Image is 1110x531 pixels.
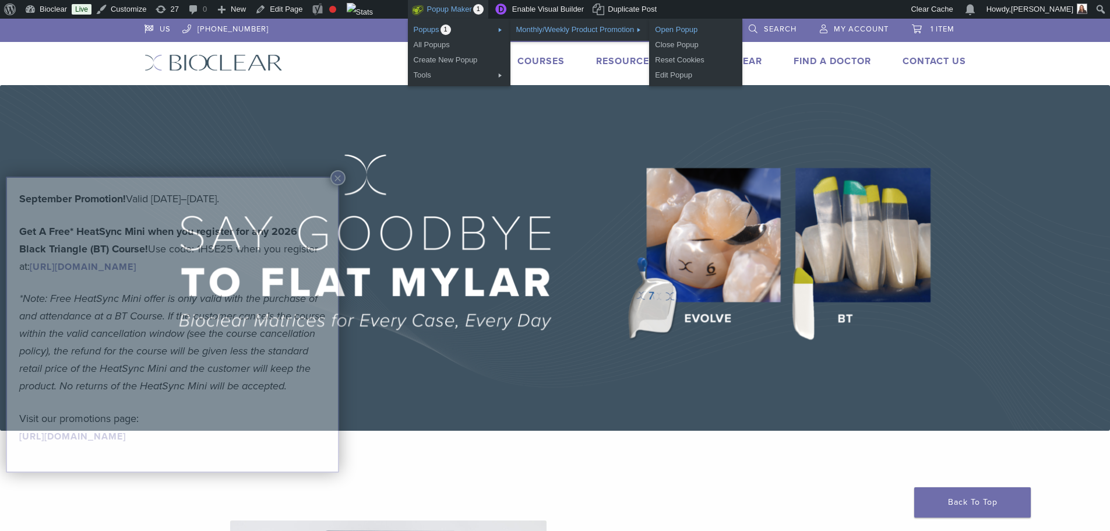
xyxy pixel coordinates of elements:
[329,6,336,13] div: Focus keyphrase not set
[145,19,171,36] a: US
[794,55,871,67] a: Find A Doctor
[517,55,565,67] a: Courses
[441,24,451,35] span: 1
[649,37,742,52] a: Close Popup
[19,225,297,255] strong: Get A Free* HeatSync Mini when you register for any 2026 Black Triangle (BT) Course!
[145,54,283,71] img: Bioclear
[764,24,797,34] span: Search
[182,19,269,36] a: [PHONE_NUMBER]
[510,22,650,37] a: Monthly/Weekly Product Promotion
[649,68,742,83] a: Edit Popup
[19,292,325,392] em: *Note: Free HeatSync Mini offer is only valid with the purchase of and attendance at a BT Course....
[649,22,742,37] a: Open Popup
[903,55,966,67] a: Contact Us
[408,68,510,83] a: Tools
[649,52,742,68] a: Reset Cookies
[1011,5,1073,13] span: [PERSON_NAME]
[408,52,510,68] a: Create New Popup
[408,22,510,37] a: Popups
[30,261,136,273] a: [URL][DOMAIN_NAME]
[19,190,326,208] p: Valid [DATE]–[DATE].
[19,223,326,275] p: Use code: 1HSE25 when you register at:
[408,37,510,52] a: All Popups
[19,410,326,445] p: Visit our promotions page:
[914,487,1031,518] a: Back To Top
[834,24,889,34] span: My Account
[820,19,889,36] a: My Account
[19,192,126,205] b: September Promotion!
[330,170,346,185] button: Close
[931,24,954,34] span: 1 item
[473,4,484,15] span: 1
[596,55,656,67] a: Resources
[912,19,954,36] a: 1 item
[72,4,91,15] a: Live
[347,3,412,17] img: Views over 48 hours. Click for more Jetpack Stats.
[19,431,126,442] a: [URL][DOMAIN_NAME]
[749,19,797,36] a: Search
